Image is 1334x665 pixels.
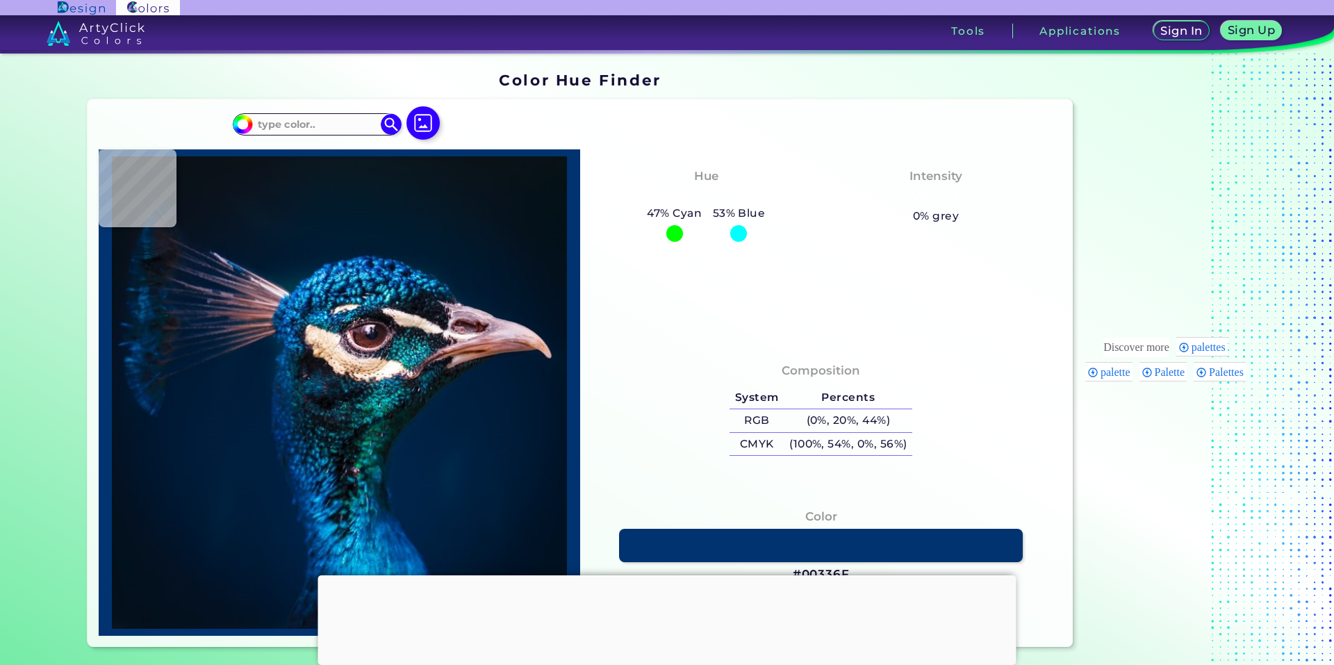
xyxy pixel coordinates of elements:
[1192,341,1230,353] span: palettes
[642,204,707,222] h5: 47% Cyan
[1101,366,1135,378] span: palette
[782,361,860,381] h4: Composition
[667,188,746,205] h3: Cyan-Blue
[1103,338,1169,357] div: These are topics related to the article that might interest you
[1224,22,1279,40] a: Sign Up
[1039,26,1121,36] h3: Applications
[58,1,104,15] img: ArtyClick Design logo
[47,21,145,46] img: logo_artyclick_colors_white.svg
[730,433,784,456] h5: CMYK
[694,166,718,186] h4: Hue
[784,386,912,409] h5: Percents
[1155,366,1189,378] span: Palette
[909,166,962,186] h4: Intensity
[318,575,1016,662] iframe: Advertisement
[1209,366,1248,378] span: Palettes
[406,106,440,140] img: icon picture
[784,409,912,432] h5: (0%, 20%, 44%)
[1162,26,1201,36] h5: Sign In
[1085,362,1133,381] div: palette
[1155,22,1207,40] a: Sign In
[381,114,402,135] img: icon search
[906,188,966,205] h3: Vibrant
[951,26,985,36] h3: Tools
[730,409,784,432] h5: RGB
[793,566,850,583] h3: #00336F
[784,433,912,456] h5: (100%, 54%, 0%, 56%)
[252,115,381,133] input: type color..
[1194,362,1246,381] div: Palettes
[106,156,573,630] img: img_pavlin.jpg
[805,507,837,527] h4: Color
[1230,25,1273,35] h5: Sign Up
[913,207,959,225] h5: 0% grey
[1139,362,1187,381] div: Palette
[730,386,784,409] h5: System
[499,69,661,90] h1: Color Hue Finder
[707,204,771,222] h5: 53% Blue
[1176,337,1228,356] div: palettes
